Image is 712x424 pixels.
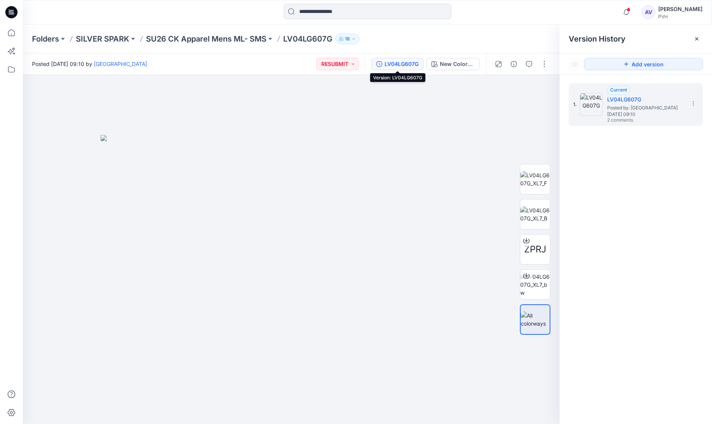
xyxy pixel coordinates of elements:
[508,58,520,70] button: Details
[345,35,350,43] p: 18
[335,34,359,44] button: 18
[32,34,59,44] a: Folders
[694,36,700,42] button: Close
[32,60,147,68] span: Posted [DATE] 09:10 by
[146,34,266,44] a: SU26 CK Apparel Mens ML- SMS
[371,58,423,70] button: LV04LG607G
[584,58,703,70] button: Add version
[520,206,550,222] img: LV04LG607G_XL7_B
[521,312,550,328] img: All colorways
[440,60,475,68] div: New Colorway
[76,34,129,44] a: SILVER SPARK
[524,243,546,256] span: ZPRJ
[658,5,702,14] div: [PERSON_NAME]
[580,93,603,116] img: LV04LG607G
[283,34,332,44] p: LV04LG607G
[658,14,702,19] div: PVH
[569,58,581,70] button: Show Hidden Versions
[641,5,655,19] div: AV
[101,135,482,424] img: eyJhbGciOiJIUzI1NiIsImtpZCI6IjAiLCJzbHQiOiJzZXMiLCJ0eXAiOiJKV1QifQ.eyJkYXRhIjp7InR5cGUiOiJzdG9yYW...
[520,171,550,187] img: LV04LG607G_XL7_F
[94,61,147,67] a: [GEOGRAPHIC_DATA]
[520,273,550,297] img: LV04LG607G_XL7_bw
[607,95,683,104] h5: LV04LG607G
[385,60,419,68] div: LV04LG607G
[607,112,683,117] span: [DATE] 09:10
[607,117,661,124] span: 2 comments
[569,34,625,43] span: Version History
[607,104,683,112] span: Posted by: Silverspark Silverspark
[573,101,577,108] span: 1.
[427,58,480,70] button: New Colorway
[610,87,627,93] span: Current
